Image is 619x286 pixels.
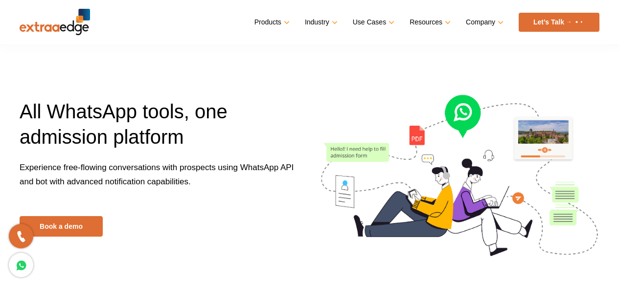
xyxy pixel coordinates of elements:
a: Industry [305,15,336,29]
a: Let’s Talk [519,13,599,32]
a: Resources [410,15,449,29]
a: Products [254,15,288,29]
img: whatsapp-communication [321,76,599,260]
span: Experience free-flowing conversations with prospects using WhatsApp API and bot with advanced not... [20,163,294,186]
a: Book a demo [20,216,103,237]
a: Company [466,15,502,29]
h1: All WhatsApp tools, one admission platform [20,99,302,160]
a: Use Cases [353,15,392,29]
